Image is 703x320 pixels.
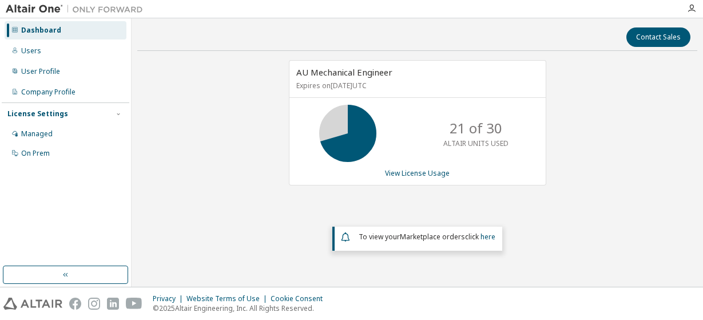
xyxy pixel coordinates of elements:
div: Managed [21,129,53,139]
div: Website Terms of Use [186,294,271,303]
p: 21 of 30 [450,118,502,138]
div: On Prem [21,149,50,158]
div: Cookie Consent [271,294,329,303]
div: License Settings [7,109,68,118]
p: © 2025 Altair Engineering, Inc. All Rights Reserved. [153,303,329,313]
img: instagram.svg [88,298,100,310]
div: User Profile [21,67,60,76]
div: Company Profile [21,88,76,97]
img: youtube.svg [126,298,142,310]
a: here [480,232,495,242]
a: View License Usage [385,168,450,178]
span: AU Mechanical Engineer [296,66,392,78]
img: altair_logo.svg [3,298,62,310]
span: To view your click [359,232,495,242]
img: linkedin.svg [107,298,119,310]
em: Marketplace orders [400,232,465,242]
img: facebook.svg [69,298,81,310]
p: ALTAIR UNITS USED [443,139,509,148]
div: Privacy [153,294,186,303]
img: Altair One [6,3,149,15]
p: Expires on [DATE] UTC [296,81,536,90]
div: Dashboard [21,26,61,35]
div: Users [21,46,41,56]
button: Contact Sales [626,27,690,47]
